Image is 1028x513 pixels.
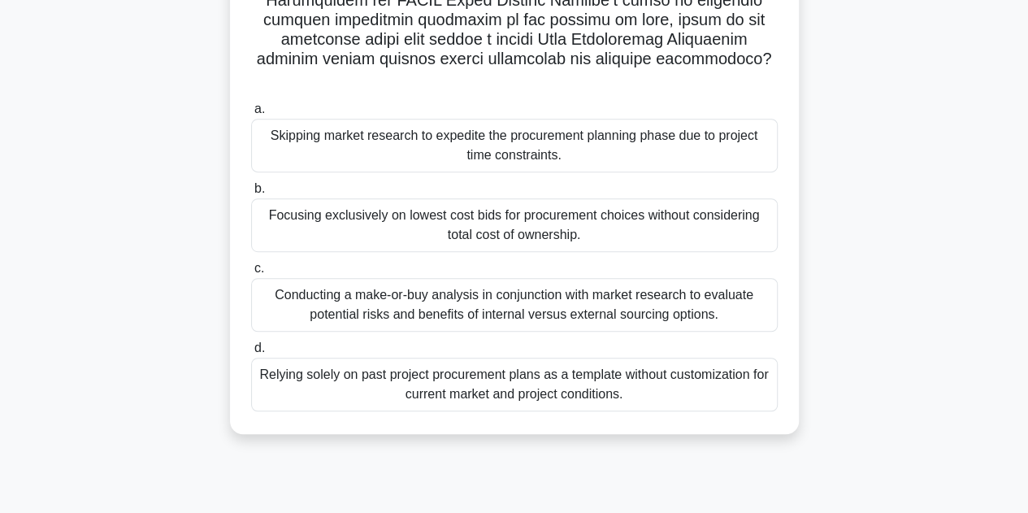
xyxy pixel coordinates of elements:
[254,102,265,115] span: a.
[251,278,778,332] div: Conducting a make-or-buy analysis in conjunction with market research to evaluate potential risks...
[254,261,264,275] span: c.
[251,198,778,252] div: Focusing exclusively on lowest cost bids for procurement choices without considering total cost o...
[254,181,265,195] span: b.
[254,341,265,354] span: d.
[251,358,778,411] div: Relying solely on past project procurement plans as a template without customization for current ...
[251,119,778,172] div: Skipping market research to expedite the procurement planning phase due to project time constraints.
